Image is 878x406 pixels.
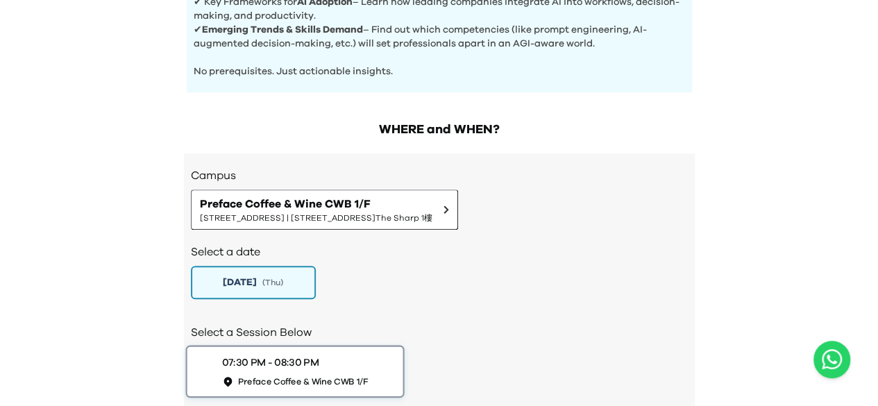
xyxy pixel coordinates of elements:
span: [STREET_ADDRESS] | [STREET_ADDRESS]The Sharp 1樓 [200,212,432,223]
span: Preface Coffee & Wine CWB 1/F [200,196,432,212]
button: 07:30 PM - 08:30 PMPreface Coffee & Wine CWB 1/F [185,345,404,398]
b: Emerging Trends & Skills Demand [202,25,363,35]
span: ( Thu ) [262,277,283,288]
span: [DATE] [223,276,257,289]
button: Preface Coffee & Wine CWB 1/F[STREET_ADDRESS] | [STREET_ADDRESS]The Sharp 1樓 [191,189,458,230]
p: No prerequisites. Just actionable insights. [194,51,685,78]
h3: Campus [191,167,688,184]
a: Chat with us on WhatsApp [813,341,850,378]
button: [DATE](Thu) [191,266,316,299]
button: Open WhatsApp chat [813,341,850,378]
div: 07:30 PM - 08:30 PM [221,355,319,370]
h2: Select a Session Below [191,324,688,341]
p: ✔ – Find out which competencies (like prompt engineering, AI-augmented decision-making, etc.) wil... [194,23,685,51]
h2: WHERE and WHEN? [184,120,695,139]
h2: Select a date [191,244,688,260]
span: Preface Coffee & Wine CWB 1/F [237,375,368,387]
